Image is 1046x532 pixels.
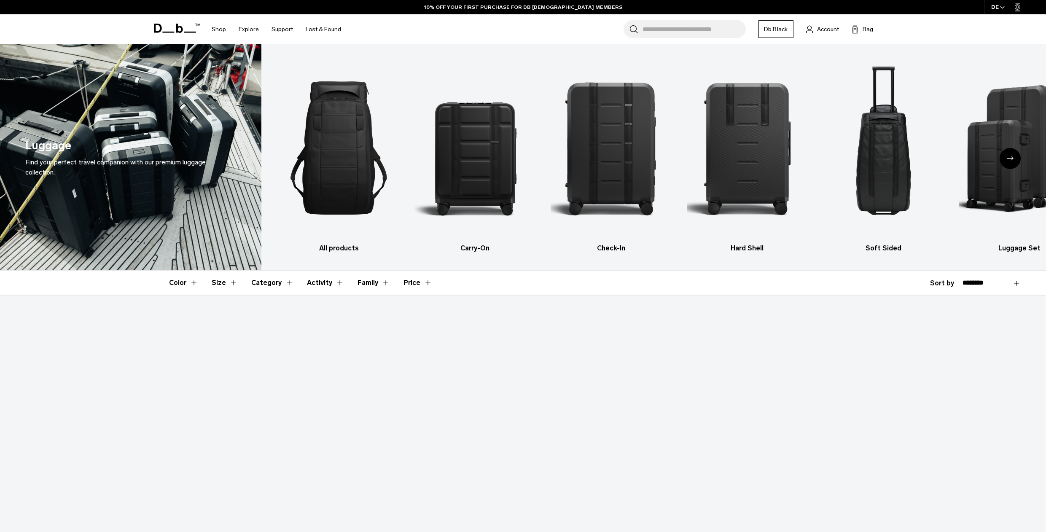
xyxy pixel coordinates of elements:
a: Db Soft Sided [823,57,944,253]
img: Db [823,57,944,239]
span: Bag [863,25,873,34]
nav: Main Navigation [205,14,347,44]
a: 10% OFF YOUR FIRST PURCHASE FOR DB [DEMOGRAPHIC_DATA] MEMBERS [424,3,622,11]
li: 4 / 6 [687,57,808,253]
button: Toggle Price [403,271,432,295]
h3: Carry-On [414,243,536,253]
li: 2 / 6 [414,57,536,253]
a: Db Hard Shell [687,57,808,253]
a: Db Carry-On [414,57,536,253]
button: Toggle Filter [358,271,390,295]
h3: Check-In [551,243,672,253]
a: Support [272,14,293,44]
span: Find your perfect travel companion with our premium luggage collection. [25,158,206,176]
button: Toggle Filter [251,271,293,295]
button: Toggle Filter [212,271,238,295]
li: 5 / 6 [823,57,944,253]
h3: All products [278,243,400,253]
img: Db [278,57,400,239]
a: Shop [212,14,226,44]
h1: Luggage [25,137,71,154]
a: Lost & Found [306,14,341,44]
li: 3 / 6 [551,57,672,253]
a: Db All products [278,57,400,253]
a: Db Check-In [551,57,672,253]
img: Db [687,57,808,239]
h3: Hard Shell [687,243,808,253]
a: Explore [239,14,259,44]
span: Account [817,25,839,34]
img: Db [551,57,672,239]
div: Next slide [1000,148,1021,169]
img: Db [414,57,536,239]
h3: Soft Sided [823,243,944,253]
a: Db Black [758,20,793,38]
button: Bag [852,24,873,34]
button: Toggle Filter [169,271,198,295]
a: Account [806,24,839,34]
button: Toggle Filter [307,271,344,295]
li: 1 / 6 [278,57,400,253]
